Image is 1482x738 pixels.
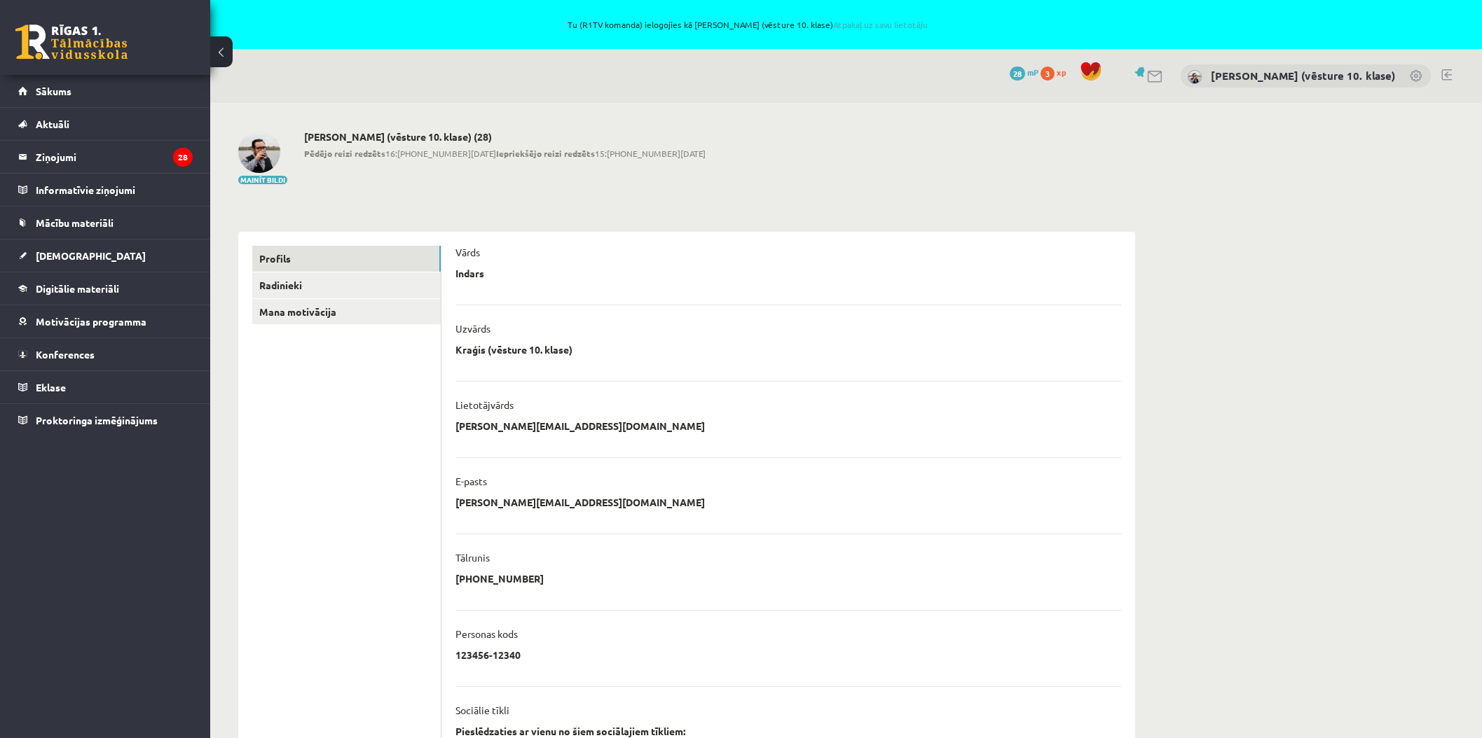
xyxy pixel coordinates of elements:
[455,322,490,335] p: Uzvārds
[455,572,544,585] p: [PHONE_NUMBER]
[18,272,193,305] a: Digitālie materiāli
[1010,67,1038,78] a: 28 mP
[1041,67,1073,78] a: 3 xp
[238,176,287,184] button: Mainīt bildi
[455,246,480,258] p: Vārds
[1211,69,1395,83] a: [PERSON_NAME] (vēsture 10. klase)
[36,282,119,295] span: Digitālie materiāli
[18,239,193,272] a: [DEMOGRAPHIC_DATA]
[1027,67,1038,78] span: mP
[18,141,193,173] a: Ziņojumi28
[36,315,146,328] span: Motivācijas programma
[18,371,193,403] a: Eklase
[455,551,490,564] p: Tālrunis
[36,216,114,229] span: Mācību materiāli
[238,131,280,173] img: Indars Kraģis (vēsture 10. klase)
[36,118,69,130] span: Aktuāli
[833,19,928,30] a: Atpakaļ uz savu lietotāju
[455,704,509,716] p: Sociālie tīkli
[18,174,193,206] a: Informatīvie ziņojumi
[252,272,441,298] a: Radinieki
[455,419,705,432] p: [PERSON_NAME][EMAIL_ADDRESS][DOMAIN_NAME]
[304,131,706,143] h2: [PERSON_NAME] (vēsture 10. klase) (28)
[455,475,487,487] p: E-pasts
[455,267,484,279] p: Indars
[18,338,193,370] a: Konferences
[18,404,193,436] a: Proktoringa izmēģinājums
[18,207,193,239] a: Mācību materiāli
[36,174,193,206] legend: Informatīvie ziņojumi
[36,141,193,173] legend: Ziņojumi
[1010,67,1025,81] span: 28
[36,348,95,361] span: Konferences
[18,108,193,140] a: Aktuāli
[455,648,521,661] p: 123456-12340
[455,496,705,508] p: [PERSON_NAME][EMAIL_ADDRESS][DOMAIN_NAME]
[36,414,158,426] span: Proktoringa izmēģinājums
[455,398,514,411] p: Lietotājvārds
[1041,67,1055,81] span: 3
[36,85,71,97] span: Sākums
[36,381,66,394] span: Eklase
[36,249,146,262] span: [DEMOGRAPHIC_DATA]
[173,148,193,167] i: 28
[1188,70,1202,84] img: Indars Kraģis (vēsture 10. klase)
[18,75,193,107] a: Sākums
[455,343,572,356] p: Kraģis (vēsture 10. klase)
[1057,67,1066,78] span: xp
[15,25,128,60] a: Rīgas 1. Tālmācības vidusskola
[304,147,706,160] span: 16:[PHONE_NUMBER][DATE] 15:[PHONE_NUMBER][DATE]
[252,246,441,272] a: Profils
[18,305,193,337] a: Motivācijas programma
[455,627,518,640] p: Personas kods
[161,20,1334,29] span: Tu (R1TV komanda) ielogojies kā [PERSON_NAME] (vēsture 10. klase)
[252,299,441,325] a: Mana motivācija
[455,725,685,737] strong: Pieslēdzaties ar vienu no šiem sociālajiem tīkliem:
[496,148,595,159] b: Iepriekšējo reizi redzēts
[304,148,385,159] b: Pēdējo reizi redzēts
